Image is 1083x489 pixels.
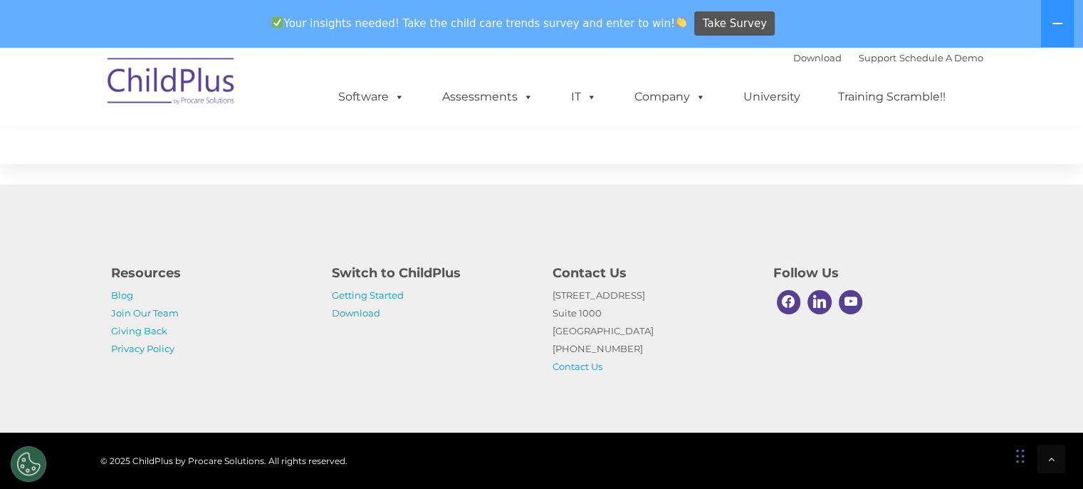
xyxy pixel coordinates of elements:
[859,52,896,63] a: Support
[557,83,611,111] a: IT
[11,446,46,482] button: Cookies Settings
[332,289,404,301] a: Getting Started
[1016,435,1025,478] div: Drag
[553,263,752,283] h4: Contact Us
[332,307,380,319] a: Download
[332,263,531,283] h4: Switch to ChildPlus
[773,287,805,318] a: Facebook
[111,289,133,301] a: Blog
[620,83,720,111] a: Company
[111,325,167,336] a: Giving Back
[111,263,310,283] h4: Resources
[899,52,983,63] a: Schedule A Demo
[428,83,548,111] a: Assessments
[824,83,960,111] a: Training Scramble!!
[100,455,347,466] span: © 2025 ChildPlus by Procare Solutions. All rights reserved.
[272,17,283,28] img: ✅
[553,287,752,376] p: [STREET_ADDRESS] Suite 1000 [GEOGRAPHIC_DATA] [PHONE_NUMBER]
[793,52,842,63] a: Download
[198,94,241,105] span: Last name
[804,287,835,318] a: Linkedin
[111,343,174,354] a: Privacy Policy
[703,11,767,36] span: Take Survey
[100,48,243,119] img: ChildPlus by Procare Solutions
[266,9,693,37] span: Your insights needed! Take the child care trends survey and enter to win!
[729,83,815,111] a: University
[773,263,973,283] h4: Follow Us
[676,17,686,28] img: 👏
[851,335,1083,489] iframe: Chat Widget
[694,11,775,36] a: Take Survey
[324,83,419,111] a: Software
[793,52,983,63] font: |
[553,361,602,372] a: Contact Us
[198,153,258,163] span: Phone number
[835,287,867,318] a: Youtube
[111,307,179,319] a: Join Our Team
